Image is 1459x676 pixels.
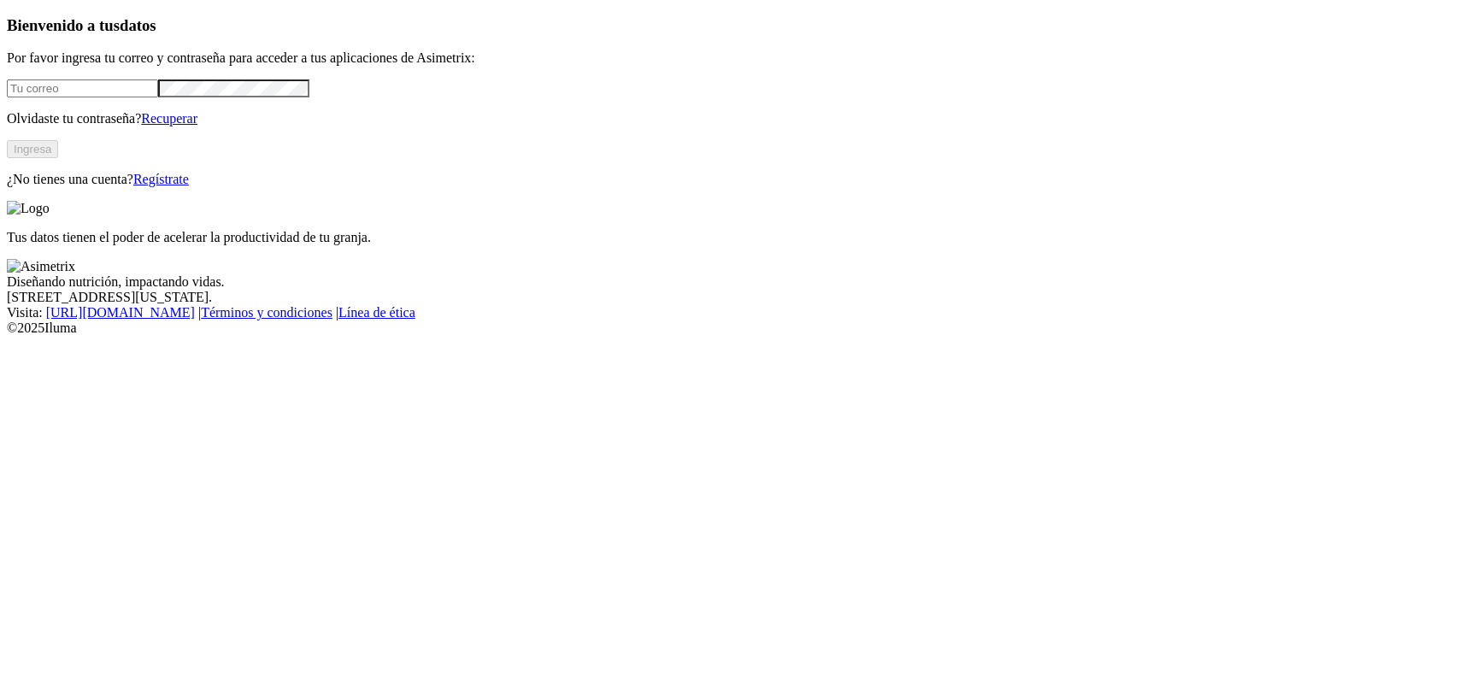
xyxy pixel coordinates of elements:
span: datos [120,16,156,34]
img: Logo [7,201,50,216]
a: Términos y condiciones [201,305,332,320]
p: Por favor ingresa tu correo y contraseña para acceder a tus aplicaciones de Asimetrix: [7,50,1452,66]
button: Ingresa [7,140,58,158]
div: Visita : | | [7,305,1452,320]
div: [STREET_ADDRESS][US_STATE]. [7,290,1452,305]
a: Línea de ética [338,305,415,320]
div: © 2025 Iluma [7,320,1452,336]
p: ¿No tienes una cuenta? [7,172,1452,187]
a: Regístrate [133,172,189,186]
img: Asimetrix [7,259,75,274]
a: [URL][DOMAIN_NAME] [46,305,195,320]
p: Olvidaste tu contraseña? [7,111,1452,126]
div: Diseñando nutrición, impactando vidas. [7,274,1452,290]
a: Recuperar [141,111,197,126]
h3: Bienvenido a tus [7,16,1452,35]
input: Tu correo [7,79,158,97]
p: Tus datos tienen el poder de acelerar la productividad de tu granja. [7,230,1452,245]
